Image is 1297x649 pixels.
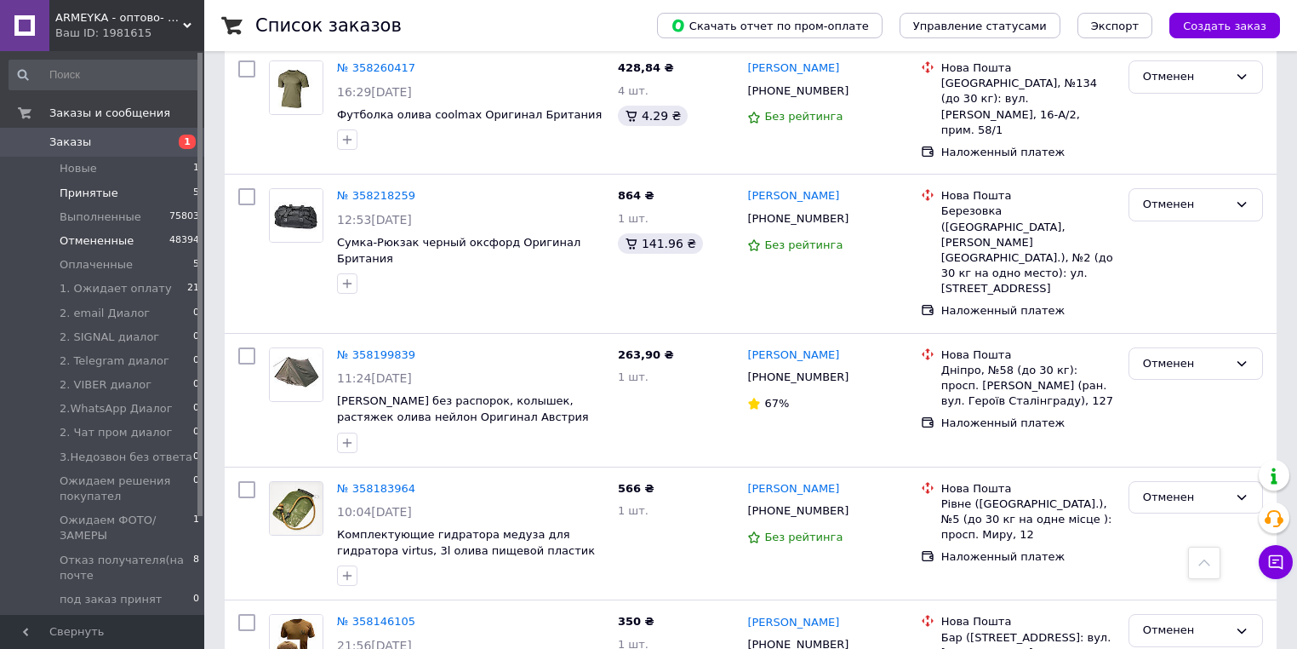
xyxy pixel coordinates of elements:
[269,188,323,243] a: Фото товару
[657,13,883,38] button: Скачать отчет по пром-оплате
[337,528,595,572] a: Комплектующие гидратора медуза для гидратора virtus, 3l олива пищевой пластик Оригинал Голландия
[1143,355,1228,373] div: Отменен
[941,497,1115,543] div: Рівне ([GEOGRAPHIC_DATA].), №5 (до 30 кг на одне місце ): просп. Миру, 12
[60,401,173,416] span: 2.WhatsApp Диалог
[1091,20,1139,32] span: Экспорт
[337,394,589,423] span: [PERSON_NAME] без распорок, колышек, растяжек олива нейлон Оригинал Австрия
[618,482,654,495] span: 566 ₴
[193,474,199,504] span: 0
[1077,13,1152,38] button: Экспорт
[193,161,199,176] span: 1
[193,306,199,321] span: 0
[60,592,162,607] span: под заказ принят
[60,553,193,583] span: Отказ получателя(на почте
[60,450,192,465] span: 3.Недозвон без ответа
[60,210,141,225] span: Выполненные
[1152,19,1280,32] a: Создать заказ
[60,425,172,440] span: 2. Чат пром диалог
[193,450,199,465] span: 0
[60,281,172,296] span: 1. Ожидает оплату
[618,233,703,254] div: 141.96 ₴
[193,377,199,393] span: 0
[193,353,199,369] span: 0
[1143,196,1228,214] div: Отменен
[747,504,848,517] span: [PHONE_NUMBER]
[747,347,839,364] a: [PERSON_NAME]
[337,61,415,74] a: № 358260417
[60,257,133,273] span: Оплаченные
[618,348,674,361] span: 263,90 ₴
[764,238,843,251] span: Без рейтинга
[60,353,169,369] span: 2. Telegram диалог
[618,189,654,202] span: 864 ₴
[941,549,1115,565] div: Наложенный платеж
[618,212,648,225] span: 1 шт.
[193,592,199,607] span: 0
[269,60,323,115] a: Фото товару
[941,303,1115,319] div: Наложенный платеж
[193,330,199,345] span: 0
[337,85,412,99] span: 16:29[DATE]
[618,84,648,97] span: 4 шт.
[618,61,674,74] span: 428,84 ₴
[270,189,323,242] img: Фото товару
[941,60,1115,76] div: Нова Пошта
[747,60,839,77] a: [PERSON_NAME]
[60,186,118,201] span: Принятые
[60,306,150,321] span: 2. email Диалог
[337,505,412,519] span: 10:04[DATE]
[49,106,170,121] span: Заказы и сообщения
[764,397,789,410] span: 67%
[187,281,199,296] span: 21
[913,20,1047,32] span: Управление статусами
[270,348,323,401] img: Фото товару
[193,513,199,543] span: 1
[618,504,648,517] span: 1 шт.
[1183,20,1266,32] span: Создать заказ
[337,615,415,628] a: № 358146105
[618,615,654,628] span: 350 ₴
[255,15,402,36] h1: Список заказов
[337,189,415,202] a: № 358218259
[179,135,196,149] span: 1
[941,614,1115,629] div: Нова Пошта
[270,61,323,114] img: Фото товару
[1143,622,1228,640] div: Отменен
[55,26,204,41] div: Ваш ID: 1981615
[941,145,1115,160] div: Наложенный платеж
[60,233,134,249] span: Отмененные
[60,161,97,176] span: Новые
[169,210,199,225] span: 75803
[60,330,159,345] span: 2. SIGNAL диалог
[337,348,415,361] a: № 358199839
[337,108,602,121] span: Футболка олива coolmax Оригинал Британия
[747,481,839,497] a: [PERSON_NAME]
[193,425,199,440] span: 0
[941,481,1115,497] div: Нова Пошта
[1143,489,1228,507] div: Отменен
[193,186,199,201] span: 5
[941,76,1115,138] div: [GEOGRAPHIC_DATA], №134 (до 30 кг): вул. [PERSON_NAME], 16-А/2, прим. 58/1
[337,213,412,227] span: 12:53[DATE]
[941,363,1115,410] div: Дніпро, №58 (до 30 кг): просп. [PERSON_NAME] (ран. вул. Героїв Сталінграду), 127
[941,416,1115,431] div: Наложенный платеж
[1259,545,1293,579] button: Чат с покупателем
[193,553,199,583] span: 8
[269,347,323,402] a: Фото товару
[49,135,91,150] span: Заказы
[193,401,199,416] span: 0
[941,347,1115,363] div: Нова Пошта
[9,60,201,90] input: Поиск
[337,236,580,265] a: Сумка-Рюкзак черный оксфорд Оригинал Британия
[60,513,193,543] span: Ожидаем ФОТО/ЗАМЕРЫ
[764,531,843,543] span: Без рейтинга
[671,18,869,33] span: Скачать отчет по пром-оплате
[747,84,848,97] span: [PHONE_NUMBER]
[270,482,323,535] img: Фото товару
[618,370,648,383] span: 1 шт.
[764,110,843,123] span: Без рейтинга
[941,188,1115,204] div: Нова Пошта
[941,204,1115,296] div: Березовка ([GEOGRAPHIC_DATA], [PERSON_NAME][GEOGRAPHIC_DATA].), №2 (до 30 кг на одно место): ул. ...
